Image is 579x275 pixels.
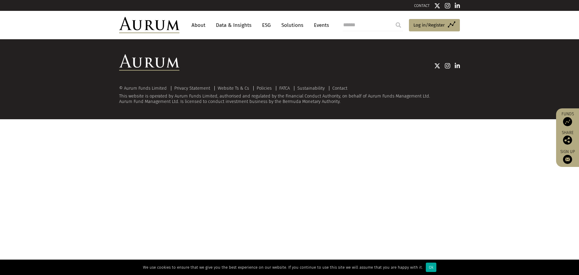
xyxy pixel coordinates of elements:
[434,3,440,9] img: Twitter icon
[188,20,208,31] a: About
[392,19,404,31] input: Submit
[455,63,460,69] img: Linkedin icon
[445,63,450,69] img: Instagram icon
[259,20,274,31] a: ESG
[119,17,179,33] img: Aurum
[311,20,329,31] a: Events
[213,20,255,31] a: Data & Insights
[279,85,290,91] a: FATCA
[278,20,306,31] a: Solutions
[414,3,430,8] a: CONTACT
[445,3,450,9] img: Instagram icon
[119,86,460,104] div: This website is operated by Aurum Funds Limited, authorised and regulated by the Financial Conduc...
[563,117,572,126] img: Access Funds
[174,85,210,91] a: Privacy Statement
[559,111,576,126] a: Funds
[297,85,325,91] a: Sustainability
[218,85,249,91] a: Website Ts & Cs
[119,86,170,91] div: © Aurum Funds Limited
[257,85,272,91] a: Policies
[332,85,347,91] a: Contact
[413,21,445,29] span: Log in/Register
[434,63,440,69] img: Twitter icon
[409,19,460,32] a: Log in/Register
[455,3,460,9] img: Linkedin icon
[119,54,179,71] img: Aurum Logo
